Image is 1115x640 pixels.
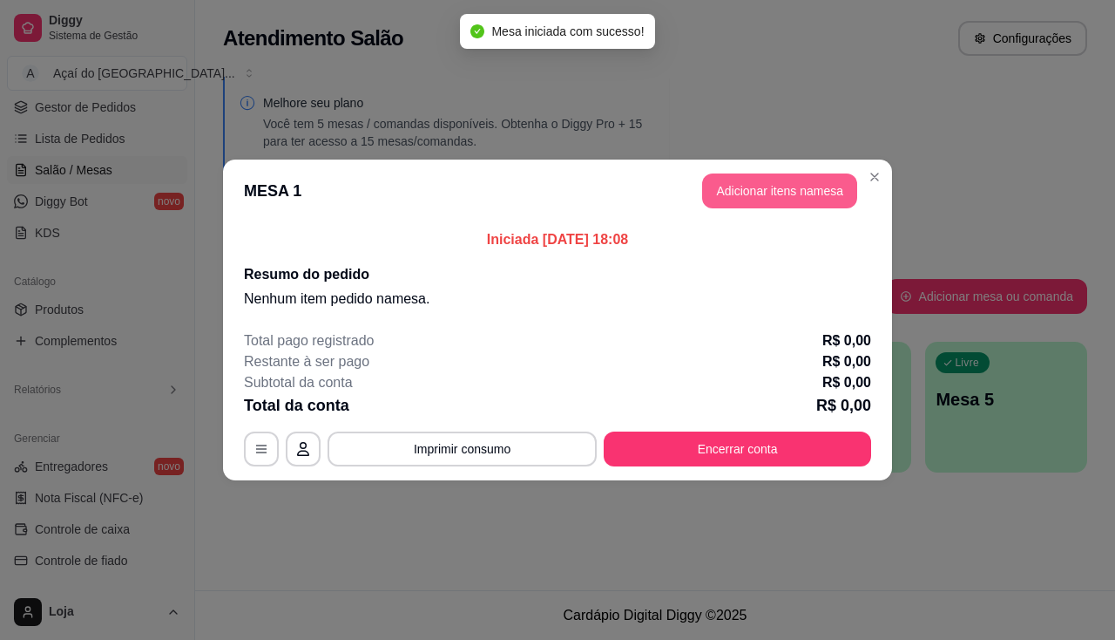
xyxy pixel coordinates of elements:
[244,372,353,393] p: Subtotal da conta
[328,432,597,466] button: Imprimir consumo
[816,393,871,418] p: R$ 0,00
[861,163,889,191] button: Close
[223,160,892,222] header: MESA 1
[604,432,871,466] button: Encerrar conta
[244,289,871,310] p: Nenhum item pedido na mesa .
[244,351,369,372] p: Restante à ser pago
[244,330,374,351] p: Total pago registrado
[244,229,871,250] p: Iniciada [DATE] 18:08
[244,264,871,285] h2: Resumo do pedido
[822,351,871,372] p: R$ 0,00
[491,24,644,38] span: Mesa iniciada com sucesso!
[470,24,484,38] span: check-circle
[822,372,871,393] p: R$ 0,00
[822,330,871,351] p: R$ 0,00
[702,174,857,208] button: Adicionar itens namesa
[244,393,349,418] p: Total da conta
